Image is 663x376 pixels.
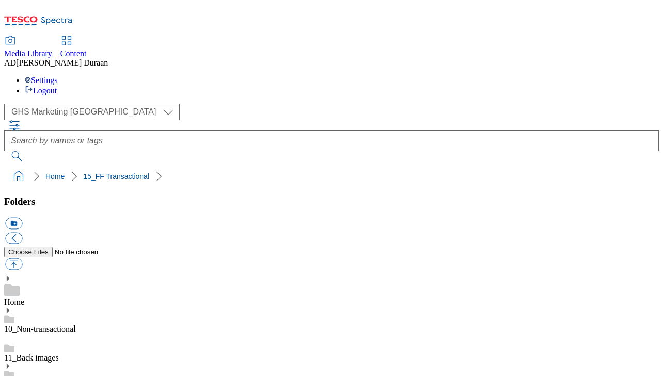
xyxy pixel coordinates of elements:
a: Home [4,298,24,306]
span: [PERSON_NAME] Duraan [16,58,108,67]
a: 15_FF Transactional [83,172,149,181]
a: Logout [25,86,57,95]
a: home [10,168,27,185]
a: Media Library [4,37,52,58]
span: Media Library [4,49,52,58]
a: 10_Non-transactional [4,324,76,333]
span: Content [60,49,87,58]
h3: Folders [4,196,659,207]
input: Search by names or tags [4,130,659,151]
span: AD [4,58,16,67]
a: Home [45,172,65,181]
a: Settings [25,76,58,85]
a: 11_Back images [4,353,59,362]
nav: breadcrumb [4,167,659,186]
a: Content [60,37,87,58]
